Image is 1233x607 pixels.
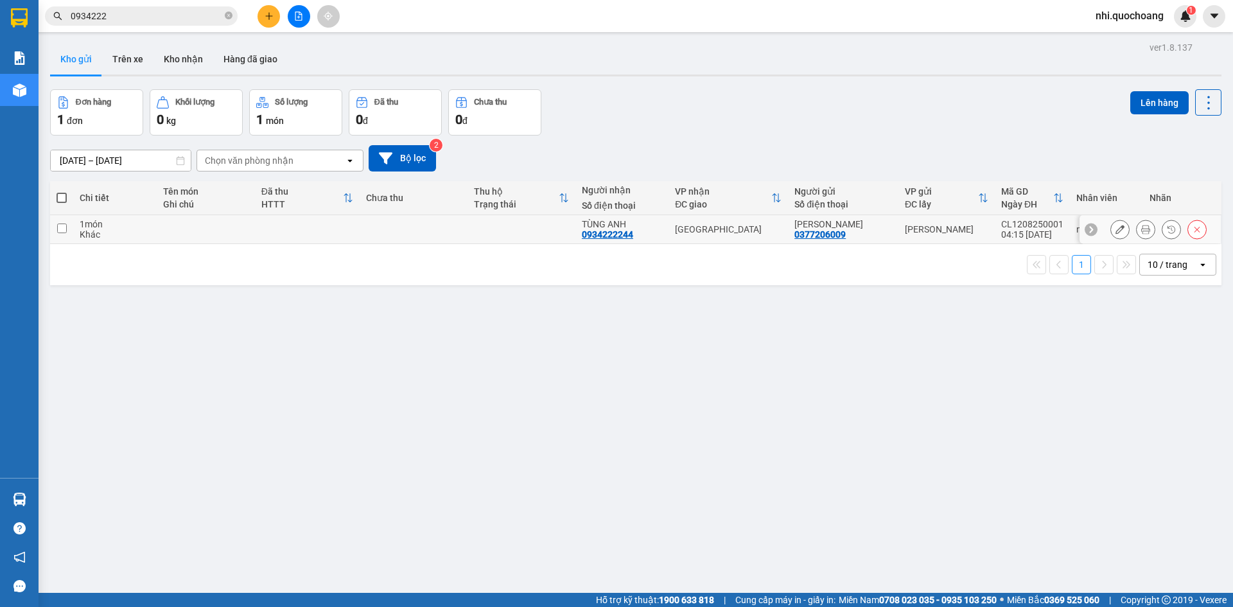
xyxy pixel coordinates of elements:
div: ĐC giao [675,199,771,209]
span: message [13,580,26,592]
span: đ [462,116,468,126]
span: search [53,12,62,21]
button: Khối lượng0kg [150,89,243,136]
button: Kho gửi [50,44,102,75]
span: 1 [57,112,64,127]
span: aim [324,12,333,21]
div: Số lượng [275,98,308,107]
div: Số điện thoại [794,199,892,209]
div: Ghi chú [163,199,249,209]
div: Số điện thoại [582,200,662,211]
span: nhi.quochoang [1085,8,1174,24]
sup: 2 [430,139,442,152]
div: TÙNG ANH [582,219,662,229]
button: caret-down [1203,5,1225,28]
input: Tìm tên, số ĐT hoặc mã đơn [71,9,222,23]
button: Lên hàng [1130,91,1189,114]
div: 0377206009 [794,229,846,240]
sup: 1 [1187,6,1196,15]
span: copyright [1162,595,1171,604]
div: ver 1.8.137 [1150,40,1193,55]
button: Đã thu0đ [349,89,442,136]
div: Đã thu [374,98,398,107]
button: aim [317,5,340,28]
th: Toggle SortBy [255,181,360,215]
div: HTTT [261,199,343,209]
div: Chưa thu [366,193,461,203]
span: notification [13,551,26,563]
th: Toggle SortBy [669,181,788,215]
div: [GEOGRAPHIC_DATA] [123,11,253,40]
span: ⚪️ [1000,597,1004,603]
div: Đã thu [261,186,343,197]
span: Nhận: [123,11,153,24]
span: 1 [1189,6,1193,15]
div: [PERSON_NAME] [11,11,114,40]
button: Số lượng1món [249,89,342,136]
img: icon-new-feature [1180,10,1191,22]
span: file-add [294,12,303,21]
div: 0934222244 [582,229,633,240]
div: TÙNG ANH [123,40,253,55]
div: VP gửi [905,186,978,197]
div: Nhân viên [1076,193,1137,203]
div: Khác [80,229,150,240]
span: 0 [157,112,164,127]
div: Chưa thu [474,98,507,107]
div: Nhãn [1150,193,1214,203]
span: Gửi: [11,11,31,24]
div: Chọn văn phòng nhận [205,154,293,167]
div: Khối lượng [175,98,214,107]
span: đ [363,116,368,126]
div: Trạng thái [474,199,559,209]
span: | [724,593,726,607]
span: caret-down [1209,10,1220,22]
span: Chưa thu [121,81,168,94]
strong: 0369 525 060 [1044,595,1099,605]
img: warehouse-icon [13,84,26,97]
span: Miền Nam [839,593,997,607]
th: Toggle SortBy [995,181,1070,215]
button: Chưa thu0đ [448,89,541,136]
button: file-add [288,5,310,28]
div: VP nhận [675,186,771,197]
img: warehouse-icon [13,493,26,506]
svg: open [345,155,355,166]
div: [PERSON_NAME] [905,224,988,234]
span: 0 [356,112,363,127]
div: 04:15 [DATE] [1001,229,1063,240]
div: Ngày ĐH [1001,199,1053,209]
div: TRẦN QUỐC HÙNG [794,219,892,229]
img: logo-vxr [11,8,28,28]
button: Hàng đã giao [213,44,288,75]
div: Tên món [163,186,249,197]
button: Đơn hàng1đơn [50,89,143,136]
button: plus [258,5,280,28]
span: Cung cấp máy in - giấy in: [735,593,835,607]
div: [PERSON_NAME] [11,40,114,55]
div: CL1208250001 [1001,219,1063,229]
span: Hỗ trợ kỹ thuật: [596,593,714,607]
div: 1 món [80,219,150,229]
strong: 1900 633 818 [659,595,714,605]
span: question-circle [13,522,26,534]
button: Kho nhận [153,44,213,75]
span: 0 [455,112,462,127]
div: nhi.quochoang [1076,224,1137,234]
span: món [266,116,284,126]
span: close-circle [225,12,232,19]
button: 1 [1072,255,1091,274]
span: 1 [256,112,263,127]
span: plus [265,12,274,21]
img: solution-icon [13,51,26,65]
div: 0377206009 [11,55,114,73]
div: Người nhận [582,185,662,195]
div: [GEOGRAPHIC_DATA] [675,224,782,234]
input: Select a date range. [51,150,191,171]
div: ĐC lấy [905,199,978,209]
th: Toggle SortBy [468,181,575,215]
span: Miền Bắc [1007,593,1099,607]
span: close-circle [225,10,232,22]
th: Toggle SortBy [898,181,995,215]
span: đơn [67,116,83,126]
